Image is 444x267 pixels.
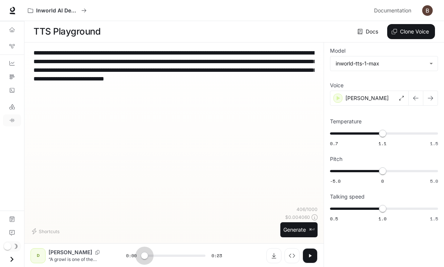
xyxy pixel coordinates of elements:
[387,24,435,39] button: Clone Voice
[280,222,318,238] button: Generate⌘⏎
[266,248,281,263] button: Download audio
[30,225,62,237] button: Shortcuts
[430,140,438,147] span: 1.5
[379,215,386,222] span: 1.0
[330,194,365,199] p: Talking speed
[330,156,342,162] p: Pitch
[297,206,318,212] p: 406 / 1000
[49,256,108,262] p: “A growl is one of the loudest and most common stomach noises. It happens when your stomach is mo...
[92,250,103,255] button: Copy Voice ID
[3,252,20,267] button: Open drawer
[284,248,300,263] button: Inspect
[356,24,381,39] a: Docs
[49,249,92,256] p: [PERSON_NAME]
[430,215,438,222] span: 1.5
[345,94,389,102] p: [PERSON_NAME]
[3,114,21,126] a: TTS Playground
[285,214,310,220] p: $ 0.004060
[3,84,21,96] a: Logs
[126,252,137,259] span: 0:00
[3,57,21,69] a: Dashboards
[371,3,417,18] a: Documentation
[374,6,411,15] span: Documentation
[330,178,341,184] span: -5.0
[379,140,386,147] span: 1.1
[381,178,384,184] span: 0
[33,24,100,39] h1: TTS Playground
[24,3,90,18] button: All workspaces
[330,140,338,147] span: 0.7
[3,40,21,52] a: Graph Registry
[3,227,21,239] a: Feedback
[330,48,345,53] p: Model
[309,228,315,232] p: ⌘⏎
[330,83,344,88] p: Voice
[3,71,21,83] a: Traces
[3,213,21,225] a: Documentation
[32,250,44,262] div: D
[36,8,78,14] p: Inworld AI Demos
[330,215,338,222] span: 0.5
[330,56,438,71] div: inworld-tts-1-max
[422,5,433,16] img: User avatar
[420,3,435,18] button: User avatar
[336,60,426,67] div: inworld-tts-1-max
[3,101,21,113] a: LLM Playground
[4,242,11,250] span: Dark mode toggle
[3,24,21,36] a: Overview
[211,252,222,259] span: 0:23
[430,178,438,184] span: 5.0
[330,119,362,124] p: Temperature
